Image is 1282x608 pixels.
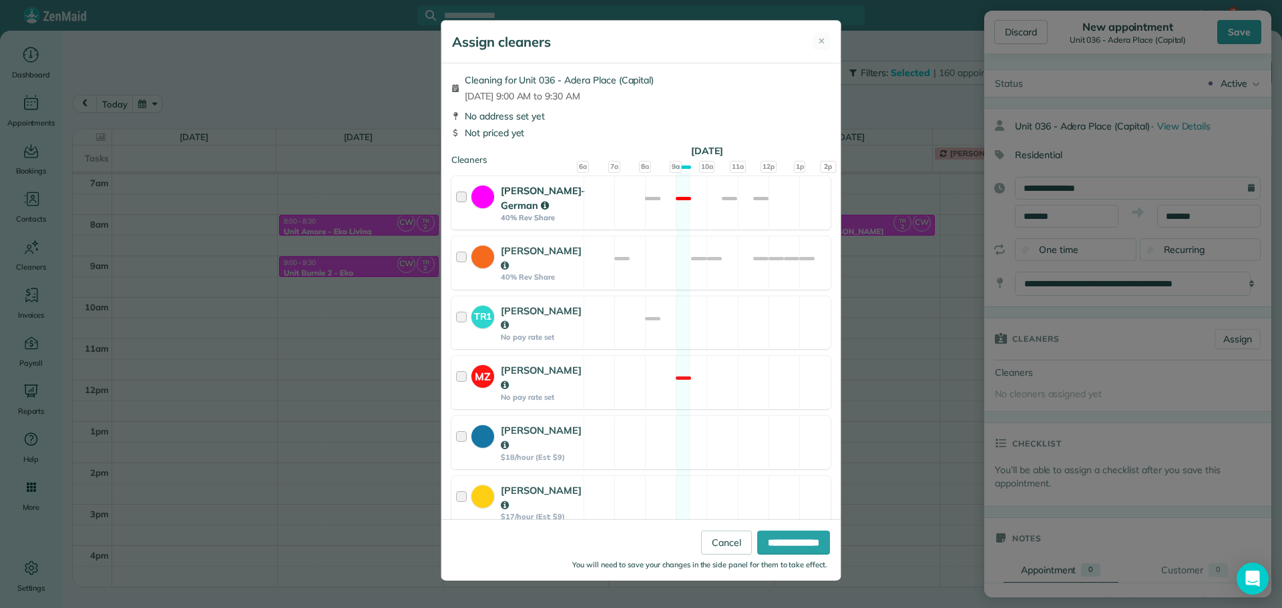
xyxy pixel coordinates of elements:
[452,33,551,51] h5: Assign cleaners
[501,452,582,462] strong: $18/hour (Est: $9)
[451,109,831,123] div: No address set yet
[501,332,582,342] strong: No pay rate set
[501,512,582,521] strong: $17/hour (Est: $9)
[501,272,582,282] strong: 40% Rev Share
[501,392,582,402] strong: No pay rate set
[501,484,582,511] strong: [PERSON_NAME]
[471,306,494,324] strong: TR1
[465,89,654,103] span: [DATE] 9:00 AM to 9:30 AM
[501,424,582,451] strong: [PERSON_NAME]
[451,126,831,139] div: Not priced yet
[501,184,585,212] strong: [PERSON_NAME]-German
[501,364,582,391] strong: [PERSON_NAME]
[471,365,494,384] strong: MZ
[465,73,654,87] span: Cleaning for Unit 036 - Adera Place (Capital)
[572,560,827,569] small: You will need to save your changes in the side panel for them to take effect.
[501,213,585,222] strong: 40% Rev Share
[701,531,752,555] a: Cancel
[1237,563,1269,595] div: Open Intercom Messenger
[451,154,831,158] div: Cleaners
[818,35,825,48] span: ✕
[501,304,582,332] strong: [PERSON_NAME]
[501,244,582,272] strong: [PERSON_NAME]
